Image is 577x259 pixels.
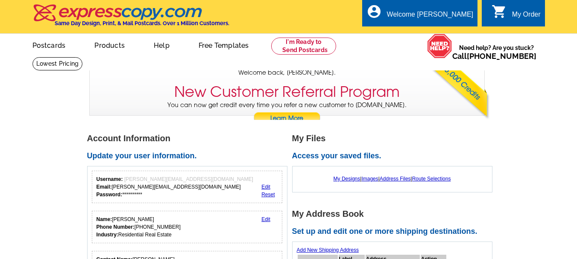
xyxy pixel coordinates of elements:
[185,35,263,55] a: Free Templates
[412,176,451,182] a: Route Selections
[292,151,497,161] h2: Access your saved files.
[97,216,112,222] strong: Name:
[97,224,135,230] strong: Phone Number:
[97,215,181,239] div: [PERSON_NAME] [PHONE_NUMBER] Residential Real Estate
[427,34,452,58] img: help
[452,44,541,61] span: Need help? Are you stuck?
[261,184,270,190] a: Edit
[387,11,473,23] div: Welcome [PERSON_NAME]
[253,112,321,125] a: Learn More
[19,35,79,55] a: Postcards
[87,134,292,143] h1: Account Information
[297,171,488,187] div: | | |
[380,176,411,182] a: Address Files
[292,134,497,143] h1: My Files
[452,52,536,61] span: Call
[87,151,292,161] h2: Update your user information.
[32,10,229,26] a: Same Day Design, Print, & Mail Postcards. Over 1 Million Customers.
[492,4,507,19] i: shopping_cart
[261,216,270,222] a: Edit
[97,232,118,238] strong: Industry:
[97,184,112,190] strong: Email:
[97,175,253,198] div: [PERSON_NAME][EMAIL_ADDRESS][DOMAIN_NAME] **********
[55,20,229,26] h4: Same Day Design, Print, & Mail Postcards. Over 1 Million Customers.
[174,83,400,101] h3: New Customer Referral Program
[140,35,183,55] a: Help
[124,176,253,182] span: [PERSON_NAME][EMAIL_ADDRESS][DOMAIN_NAME]
[292,210,497,218] h1: My Address Book
[81,35,138,55] a: Products
[97,192,123,198] strong: Password:
[292,227,497,236] h2: Set up and edit one or more shipping destinations.
[512,11,541,23] div: My Order
[92,211,283,243] div: Your personal details.
[97,176,123,182] strong: Username:
[297,247,359,253] a: Add New Shipping Address
[261,192,275,198] a: Reset
[467,52,536,61] a: [PHONE_NUMBER]
[92,171,283,203] div: Your login information.
[334,176,360,182] a: My Designs
[361,176,378,182] a: Images
[366,4,382,19] i: account_circle
[90,101,484,125] p: You can now get credit every time you refer a new customer to [DOMAIN_NAME].
[238,68,336,77] span: Welcome back, [PERSON_NAME].
[492,9,541,20] a: shopping_cart My Order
